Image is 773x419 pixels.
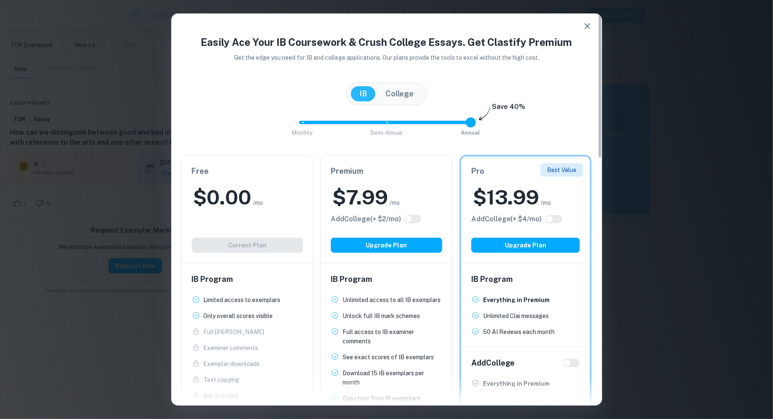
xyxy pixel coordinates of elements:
[332,184,388,211] h2: $ 7.99
[483,311,549,321] p: Unlimited Clai messages
[473,184,539,211] h2: $ 13.99
[547,165,576,175] p: Best Value
[471,357,515,369] h6: Add College
[483,295,550,305] p: Everything in Premium
[343,369,442,387] p: Download 15 IB exemplars per month
[351,86,375,101] button: IB
[492,102,525,116] h6: Save 40%
[204,295,281,305] p: Limited access to exemplars
[204,375,239,385] p: Text copying
[331,238,442,253] button: Upgrade Plan
[471,165,580,177] h6: Pro
[204,343,258,353] p: Examiner comments
[331,165,442,177] h6: Premium
[253,198,263,207] span: /mo
[471,238,580,253] button: Upgrade Plan
[370,130,403,136] span: Semi-Annual
[192,273,303,285] h6: IB Program
[343,295,441,305] p: Unlimited access to all IB exemplars
[471,214,542,224] h6: Click to see all the additional College features.
[541,198,551,207] span: /mo
[192,165,303,177] h6: Free
[343,353,434,362] p: See exact scores of IB exemplars
[343,327,442,346] p: Full access to IB examiner comments
[479,107,490,121] img: subscription-arrow.svg
[204,327,265,337] p: Full [PERSON_NAME]
[483,327,555,337] p: 50 AI Reviews each month
[292,130,313,136] span: Monthly
[343,311,420,321] p: Unlock full IB mark schemes
[222,53,551,62] p: Get the edge you need for IB and college applications. Our plans provide the tools to excel witho...
[194,184,252,211] h2: $ 0.00
[331,273,442,285] h6: IB Program
[471,273,580,285] h6: IB Program
[204,359,260,369] p: Exemplar downloads
[181,34,592,50] h4: Easily Ace Your IB Coursework & Crush College Essays. Get Clastify Premium
[377,86,422,101] button: College
[331,214,401,224] h6: Click to see all the additional College features.
[461,130,481,136] span: Annual
[204,311,273,321] p: Only overall scores visible
[390,198,400,207] span: /mo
